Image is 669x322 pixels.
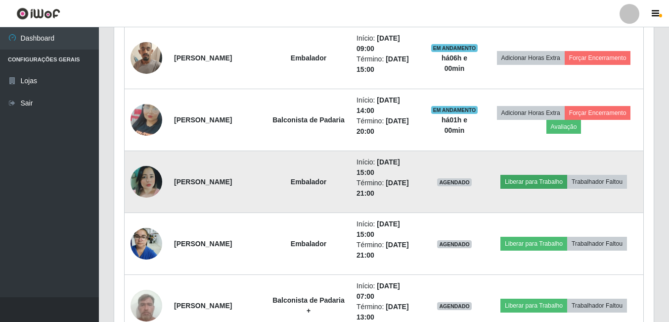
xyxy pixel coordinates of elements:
strong: Balconista de Padaria + [272,296,345,315]
span: EM ANDAMENTO [431,106,478,114]
time: [DATE] 14:00 [357,96,400,114]
li: Início: [357,33,419,54]
li: Término: [357,178,419,199]
button: Trabalhador Faltou [567,175,627,189]
li: Término: [357,54,419,75]
button: Liberar para Trabalho [500,237,567,251]
li: Término: [357,116,419,137]
li: Término: [357,240,419,261]
strong: [PERSON_NAME] [174,116,232,124]
strong: Embalador [291,178,326,186]
img: 1739889860318.jpeg [131,92,162,148]
span: AGENDADO [437,178,472,186]
span: AGENDADO [437,240,472,248]
time: [DATE] 09:00 [357,34,400,53]
button: Forçar Encerramento [565,106,631,120]
li: Início: [357,95,419,116]
strong: [PERSON_NAME] [174,54,232,62]
strong: [PERSON_NAME] [174,302,232,310]
li: Início: [357,157,419,178]
button: Avaliação [546,120,581,134]
button: Trabalhador Faltou [567,237,627,251]
strong: [PERSON_NAME] [174,178,232,186]
button: Liberar para Trabalho [500,299,567,313]
strong: Embalador [291,54,326,62]
li: Início: [357,281,419,302]
button: Trabalhador Faltou [567,299,627,313]
time: [DATE] 15:00 [357,220,400,238]
span: EM ANDAMENTO [431,44,478,52]
img: CoreUI Logo [16,7,60,20]
strong: Embalador [291,240,326,248]
strong: Balconista de Padaria [272,116,345,124]
strong: há 06 h e 00 min [442,54,467,72]
button: Adicionar Horas Extra [497,106,565,120]
img: 1747872816580.jpeg [131,222,162,265]
strong: há 01 h e 00 min [442,116,467,134]
time: [DATE] 07:00 [357,282,400,300]
button: Liberar para Trabalho [500,175,567,189]
button: Forçar Encerramento [565,51,631,65]
strong: [PERSON_NAME] [174,240,232,248]
li: Início: [357,219,419,240]
button: Adicionar Horas Extra [497,51,565,65]
span: AGENDADO [437,302,472,310]
img: 1739481686258.jpeg [131,166,162,198]
time: [DATE] 15:00 [357,158,400,176]
img: 1739909424549.jpeg [131,37,162,79]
